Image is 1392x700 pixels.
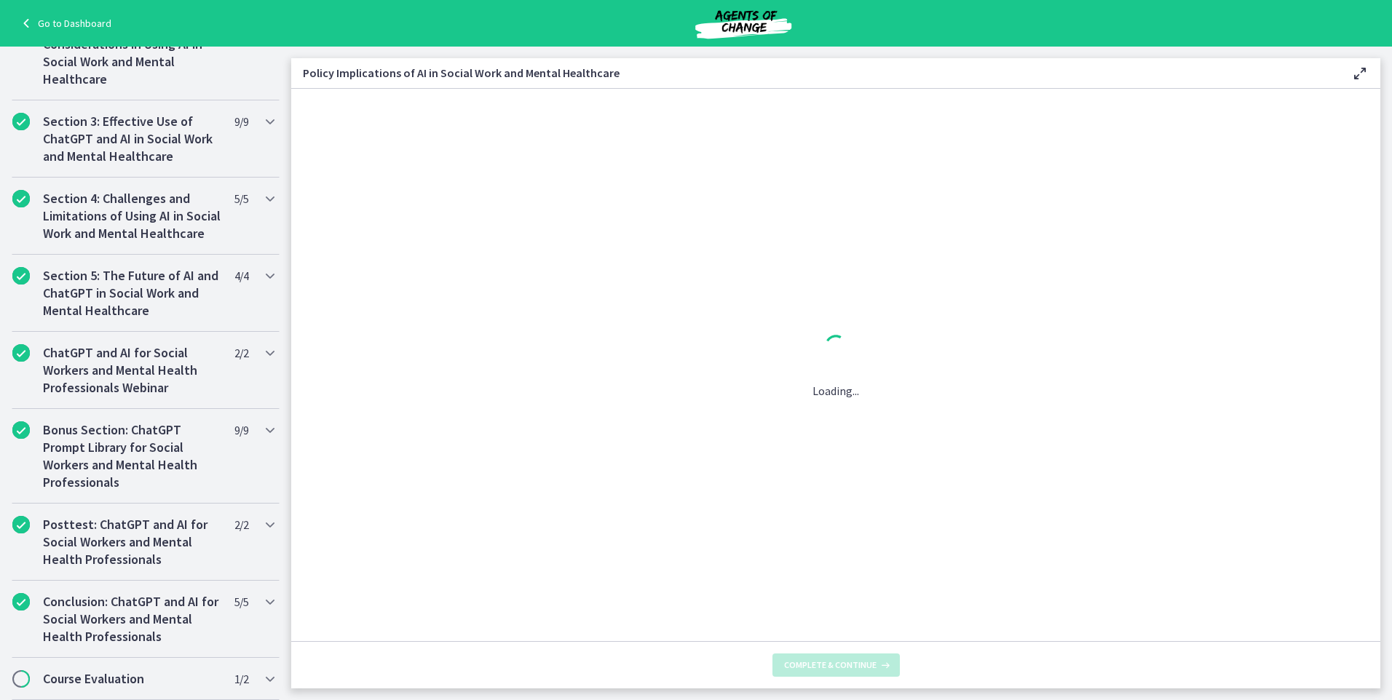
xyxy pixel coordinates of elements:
[234,670,248,688] span: 1 / 2
[43,190,221,242] h2: Section 4: Challenges and Limitations of Using AI in Social Work and Mental Healthcare
[12,190,30,207] i: Completed
[234,516,248,533] span: 2 / 2
[12,593,30,610] i: Completed
[656,6,831,41] img: Agents of Change
[12,113,30,130] i: Completed
[43,593,221,645] h2: Conclusion: ChatGPT and AI for Social Workers and Mental Health Professionals
[17,15,111,32] a: Go to Dashboard
[812,331,859,365] div: 1
[12,516,30,533] i: Completed
[234,421,248,439] span: 9 / 9
[12,344,30,362] i: Completed
[43,113,221,165] h2: Section 3: Effective Use of ChatGPT and AI in Social Work and Mental Healthcare
[43,344,221,397] h2: ChatGPT and AI for Social Workers and Mental Health Professionals Webinar
[234,344,248,362] span: 2 / 2
[772,653,900,677] button: Complete & continue
[43,516,221,568] h2: Posttest: ChatGPT and AI for Social Workers and Mental Health Professionals
[812,382,859,399] p: Loading...
[43,670,221,688] h2: Course Evaluation
[43,267,221,319] h2: Section 5: The Future of AI and ChatGPT in Social Work and Mental Healthcare
[43,18,221,88] h2: Section 2: Ethical Considerations in Using AI in Social Work and Mental Healthcare
[234,593,248,610] span: 5 / 5
[43,421,221,491] h2: Bonus Section: ChatGPT Prompt Library for Social Workers and Mental Health Professionals
[12,267,30,285] i: Completed
[12,421,30,439] i: Completed
[234,190,248,207] span: 5 / 5
[303,64,1328,81] h3: Policy Implications of AI in Social Work and Mental Healthcare
[234,267,248,285] span: 4 / 4
[234,113,248,130] span: 9 / 9
[784,659,877,671] span: Complete & continue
